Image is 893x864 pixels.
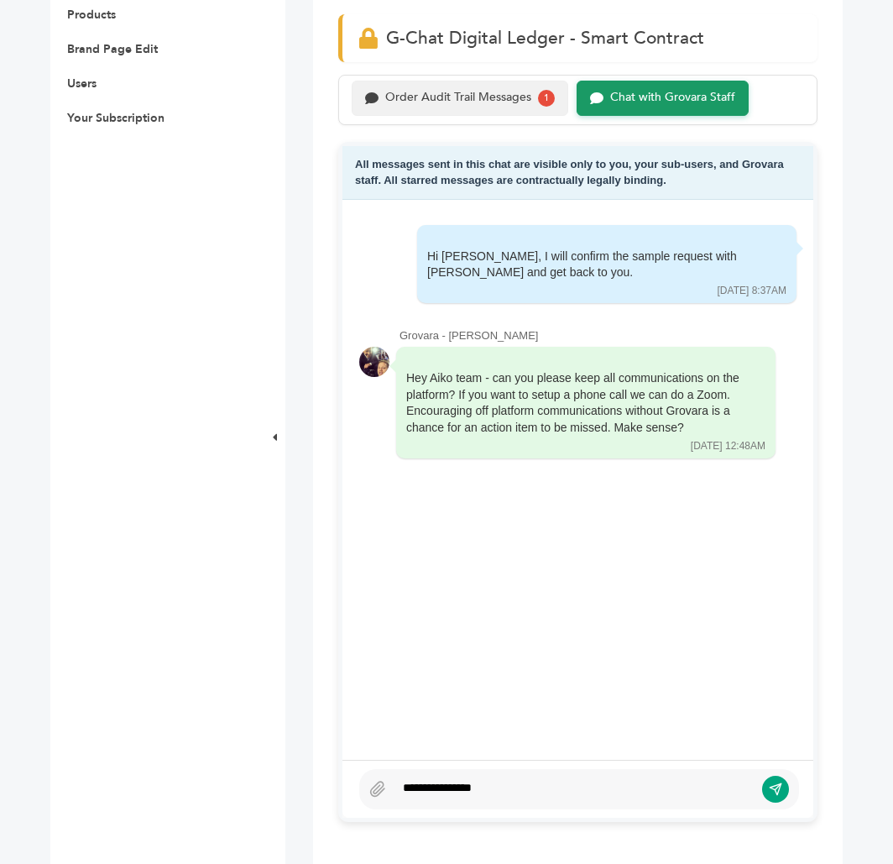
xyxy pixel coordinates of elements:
div: Chat with Grovara Staff [610,91,735,105]
a: Users [67,76,97,92]
a: Products [67,7,116,23]
div: [DATE] 12:48AM [691,439,765,453]
div: Order Audit Trail Messages [385,91,531,105]
span: G-Chat Digital Ledger - Smart Contract [386,26,704,50]
a: Brand Page Edit [67,41,158,57]
div: Grovara - [PERSON_NAME] [399,328,796,343]
div: [DATE] 8:37AM [718,284,786,298]
div: Hey Aiko team - can you please keep all communications on the platform? If you want to setup a ph... [406,370,742,436]
div: Hi [PERSON_NAME], I will confirm the sample request with [PERSON_NAME] and get back to you. [427,249,763,281]
div: 1 [538,90,555,107]
div: All messages sent in this chat are visible only to you, your sub-users, and Grovara staff. All st... [342,146,813,200]
a: Your Subscription [67,110,164,126]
